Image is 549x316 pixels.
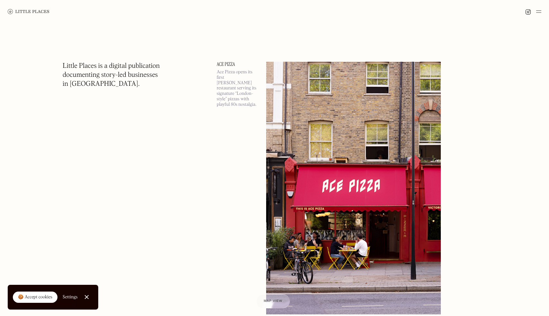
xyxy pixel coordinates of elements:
p: Ace Pizza opens its first [PERSON_NAME] restaurant serving its signature “London-style” pizzas wi... [217,69,258,107]
a: 🍪 Accept cookies [13,292,57,303]
a: Ace Pizza [217,62,258,67]
div: 🍪 Accept cookies [18,294,52,301]
span: Map view [264,299,283,303]
a: Map view [256,294,290,308]
h1: Little Places is a digital publication documenting story-led businesses in [GEOGRAPHIC_DATA]. [63,62,160,89]
div: Settings [63,295,78,299]
a: Close Cookie Popup [80,291,93,303]
img: Ace Pizza [266,62,441,314]
a: Settings [63,290,78,304]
